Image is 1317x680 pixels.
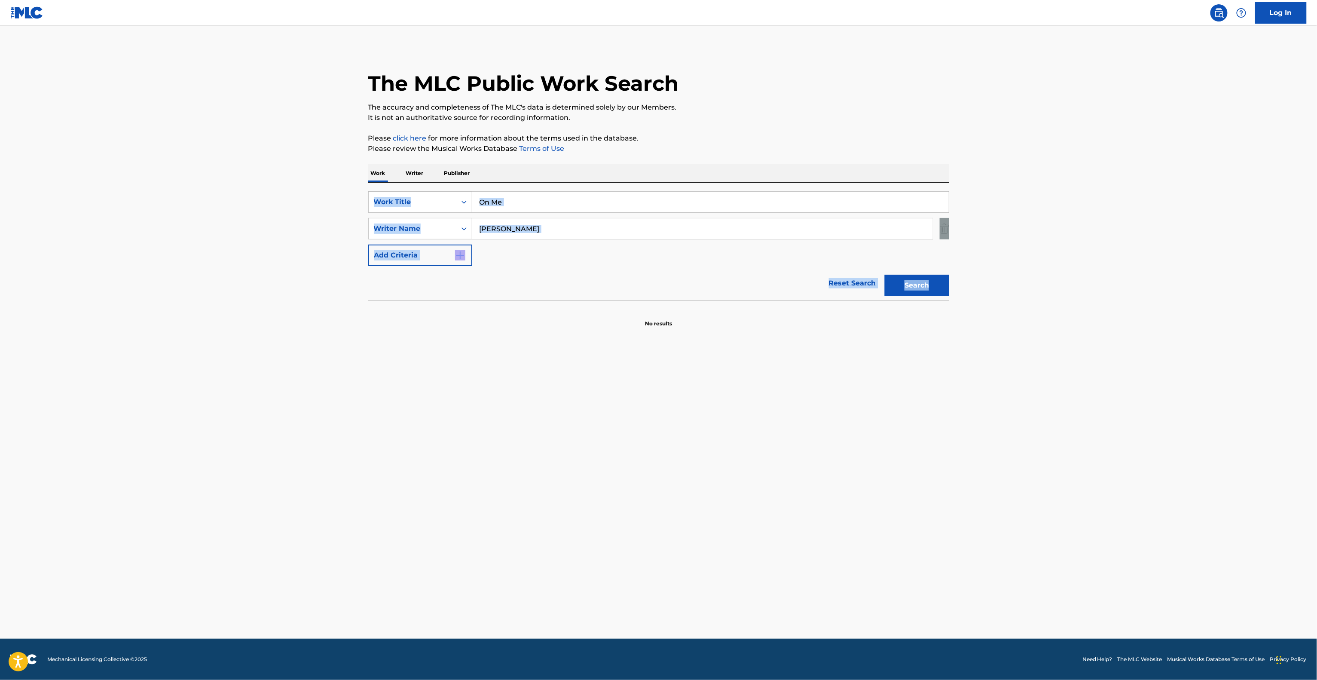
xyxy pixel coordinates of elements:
[1236,8,1247,18] img: help
[825,274,880,293] a: Reset Search
[1255,2,1307,24] a: Log In
[1274,639,1317,680] iframe: Chat Widget
[368,113,949,123] p: It is not an authoritative source for recording information.
[1167,655,1265,663] a: Musical Works Database Terms of Use
[368,245,472,266] button: Add Criteria
[368,70,679,96] h1: The MLC Public Work Search
[455,250,465,260] img: 9d2ae6d4665cec9f34b9.svg
[1082,655,1112,663] a: Need Help?
[374,224,451,234] div: Writer Name
[885,275,949,296] button: Search
[1214,8,1224,18] img: search
[518,144,565,153] a: Terms of Use
[1277,647,1282,673] div: Drag
[10,6,43,19] img: MLC Logo
[47,655,147,663] span: Mechanical Licensing Collective © 2025
[368,102,949,113] p: The accuracy and completeness of The MLC's data is determined solely by our Members.
[368,164,388,182] p: Work
[645,309,672,328] p: No results
[393,134,427,142] a: click here
[1233,4,1250,21] div: Help
[10,654,37,665] img: logo
[374,197,451,207] div: Work Title
[1118,655,1162,663] a: The MLC Website
[368,133,949,144] p: Please for more information about the terms used in the database.
[1270,655,1307,663] a: Privacy Policy
[442,164,473,182] p: Publisher
[1210,4,1228,21] a: Public Search
[940,218,949,239] img: Delete Criterion
[368,191,949,300] form: Search Form
[403,164,426,182] p: Writer
[368,144,949,154] p: Please review the Musical Works Database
